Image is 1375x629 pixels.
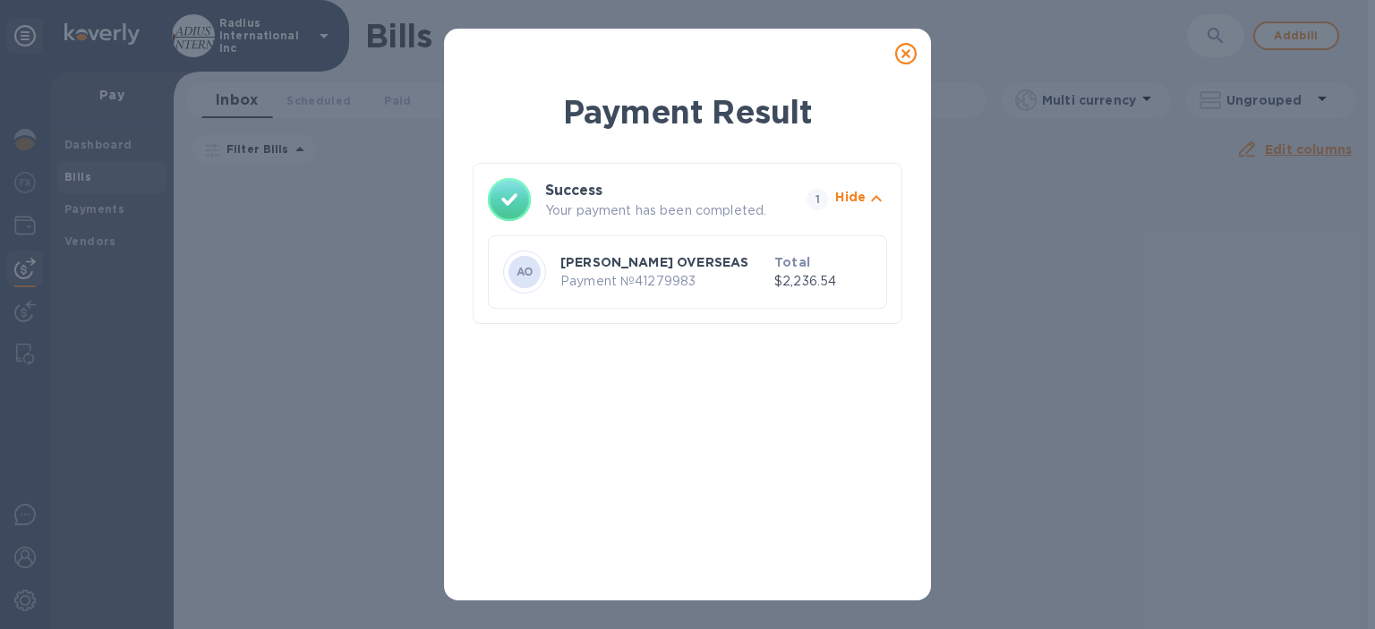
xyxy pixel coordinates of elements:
p: [PERSON_NAME] OVERSEAS [560,253,767,271]
h3: Success [545,180,774,201]
p: Your payment has been completed. [545,201,799,220]
span: 1 [807,189,828,210]
p: $2,236.54 [774,272,872,291]
p: Hide [835,188,866,206]
b: AO [517,265,534,278]
b: Total [774,255,810,269]
h1: Payment Result [473,89,902,134]
p: Payment № 41279983 [560,272,767,291]
button: Hide [835,188,887,212]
